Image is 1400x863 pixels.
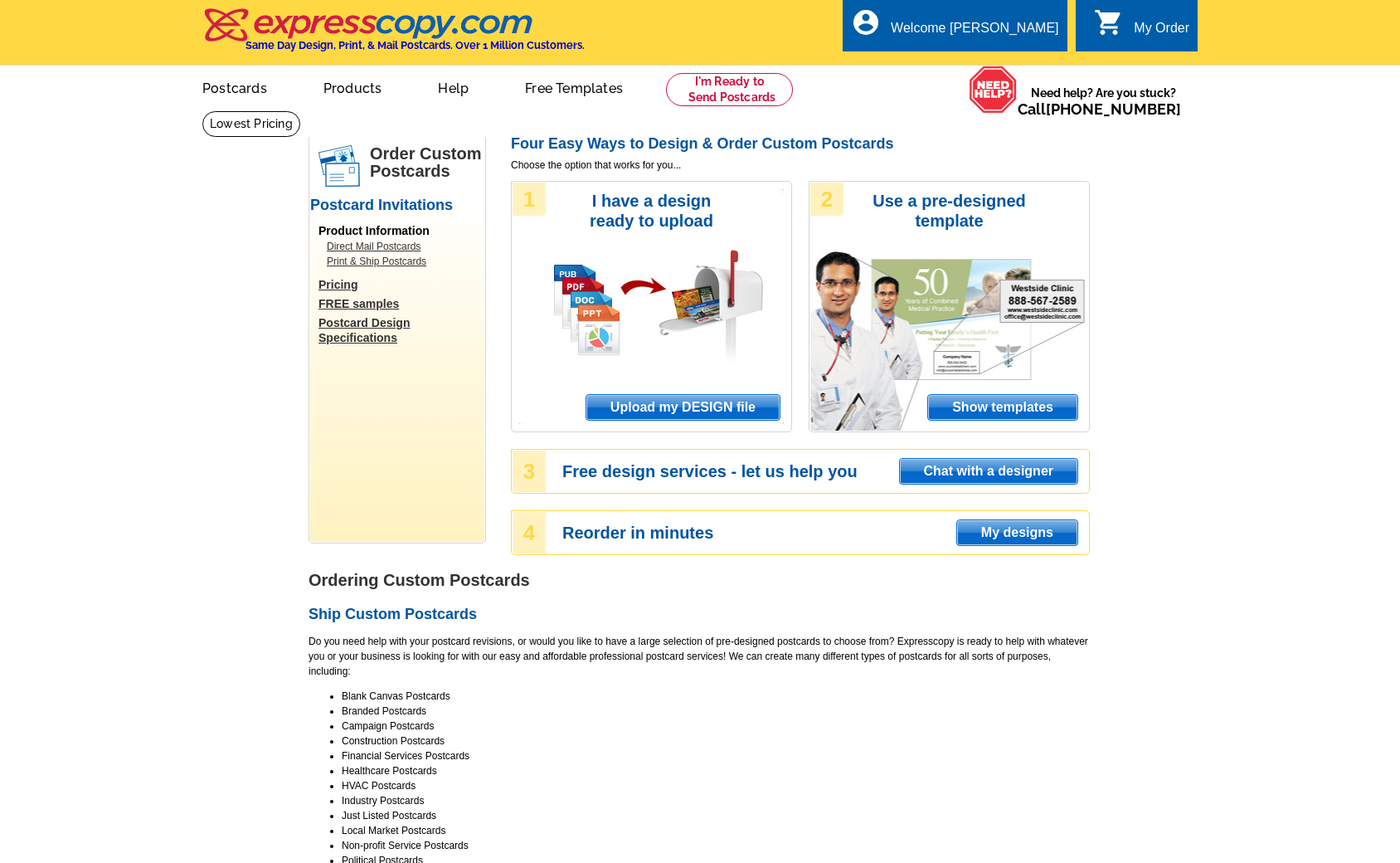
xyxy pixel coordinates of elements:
li: Local Market Postcards [342,823,1090,838]
img: help [969,66,1018,114]
div: 1 [513,183,546,216]
div: My Order [1134,21,1189,44]
div: 3 [513,451,546,492]
span: My designs [957,520,1077,545]
h3: I have a design ready to upload [566,191,736,231]
span: Show templates [928,395,1077,420]
a: Free Templates [498,67,649,106]
li: Branded Postcards [342,704,1090,719]
a: Chat with a designer [899,458,1078,485]
p: Do you need help with your postcard revisions, or would you like to have a large selection of pre... [309,634,1090,679]
strong: Ordering Custom Postcards [309,571,530,589]
a: Show templates [927,394,1078,421]
h2: Four Easy Ways to Design & Order Custom Postcards [511,135,1090,154]
a: Same Day Design, Print, & Mail Postcards. Over 1 Million Customers. [202,20,585,51]
a: shopping_cart My Order [1094,18,1189,39]
span: Upload my DESIGN file [586,395,780,420]
a: [PHONE_NUMBER] [1046,100,1181,118]
li: HVAC Postcards [342,778,1090,793]
li: Financial Services Postcards [342,748,1090,763]
h2: Postcard Invitations [310,197,484,215]
h3: Reorder in minutes [562,525,1088,540]
li: Campaign Postcards [342,719,1090,734]
a: Direct Mail Postcards [327,239,476,254]
span: Product Information [318,224,430,237]
div: 4 [513,512,546,553]
i: shopping_cart [1094,7,1124,37]
a: FREE samples [318,296,484,311]
h2: Ship Custom Postcards [309,606,1090,624]
a: My designs [956,519,1078,546]
li: Just Listed Postcards [342,808,1090,823]
h3: Use a pre-designed template [864,191,1034,231]
li: Healthcare Postcards [342,763,1090,778]
a: Help [411,67,495,106]
a: Print & Ship Postcards [327,254,476,269]
li: Non-profit Service Postcards [342,838,1090,853]
span: Call [1018,100,1181,118]
a: Postcards [176,67,294,106]
li: Industry Postcards [342,793,1090,808]
li: Blank Canvas Postcards [342,689,1090,704]
div: 2 [810,183,843,216]
a: Pricing [318,277,484,292]
span: Need help? Are you stuck? [1018,85,1189,118]
img: postcards.png [318,145,360,187]
h4: Same Day Design, Print, & Mail Postcards. Over 1 Million Customers. [245,39,585,51]
h1: Order Custom Postcards [370,145,484,180]
a: Postcard Design Specifications [318,315,484,345]
i: account_circle [851,7,881,37]
span: Choose the option that works for you... [511,158,1090,173]
span: Chat with a designer [900,459,1077,484]
a: Upload my DESIGN file [586,394,780,421]
h3: Free design services - let us help you [562,464,1088,479]
div: Welcome [PERSON_NAME] [891,21,1058,44]
li: Construction Postcards [342,734,1090,748]
a: Products [297,67,409,106]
